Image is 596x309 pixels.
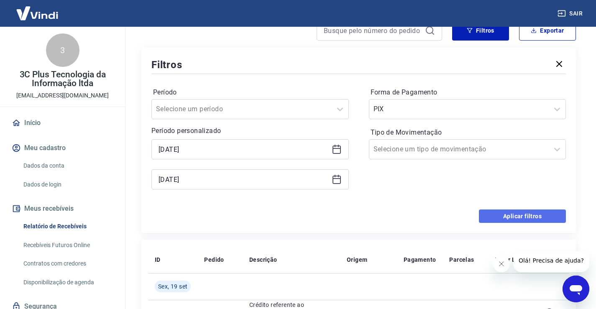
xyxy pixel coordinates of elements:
[151,58,182,72] h5: Filtros
[159,173,328,186] input: Data final
[10,139,115,157] button: Meu cadastro
[155,255,161,264] p: ID
[513,251,589,272] iframe: Mensagem da empresa
[563,276,589,302] iframe: Botão para abrir a janela de mensagens
[479,209,566,223] button: Aplicar filtros
[20,157,115,174] a: Dados da conta
[159,143,328,156] input: Data inicial
[452,20,509,41] button: Filtros
[449,255,474,264] p: Parcelas
[158,282,187,291] span: Sex, 19 set
[493,255,510,272] iframe: Fechar mensagem
[324,24,422,37] input: Busque pelo número do pedido
[249,255,277,264] p: Descrição
[10,199,115,218] button: Meus recebíveis
[556,6,586,21] button: Sair
[347,255,367,264] p: Origem
[20,255,115,272] a: Contratos com credores
[153,87,347,97] label: Período
[151,126,349,136] p: Período personalizado
[20,218,115,235] a: Relatório de Recebíveis
[7,70,118,88] p: 3C Plus Tecnologia da Informação ltda
[20,176,115,193] a: Dados de login
[10,0,64,26] img: Vindi
[46,33,79,67] div: 3
[519,20,576,41] button: Exportar
[371,128,565,138] label: Tipo de Movimentação
[20,274,115,291] a: Disponibilização de agenda
[404,255,436,264] p: Pagamento
[10,114,115,132] a: Início
[16,91,109,100] p: [EMAIL_ADDRESS][DOMAIN_NAME]
[204,255,224,264] p: Pedido
[371,87,565,97] label: Forma de Pagamento
[20,237,115,254] a: Recebíveis Futuros Online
